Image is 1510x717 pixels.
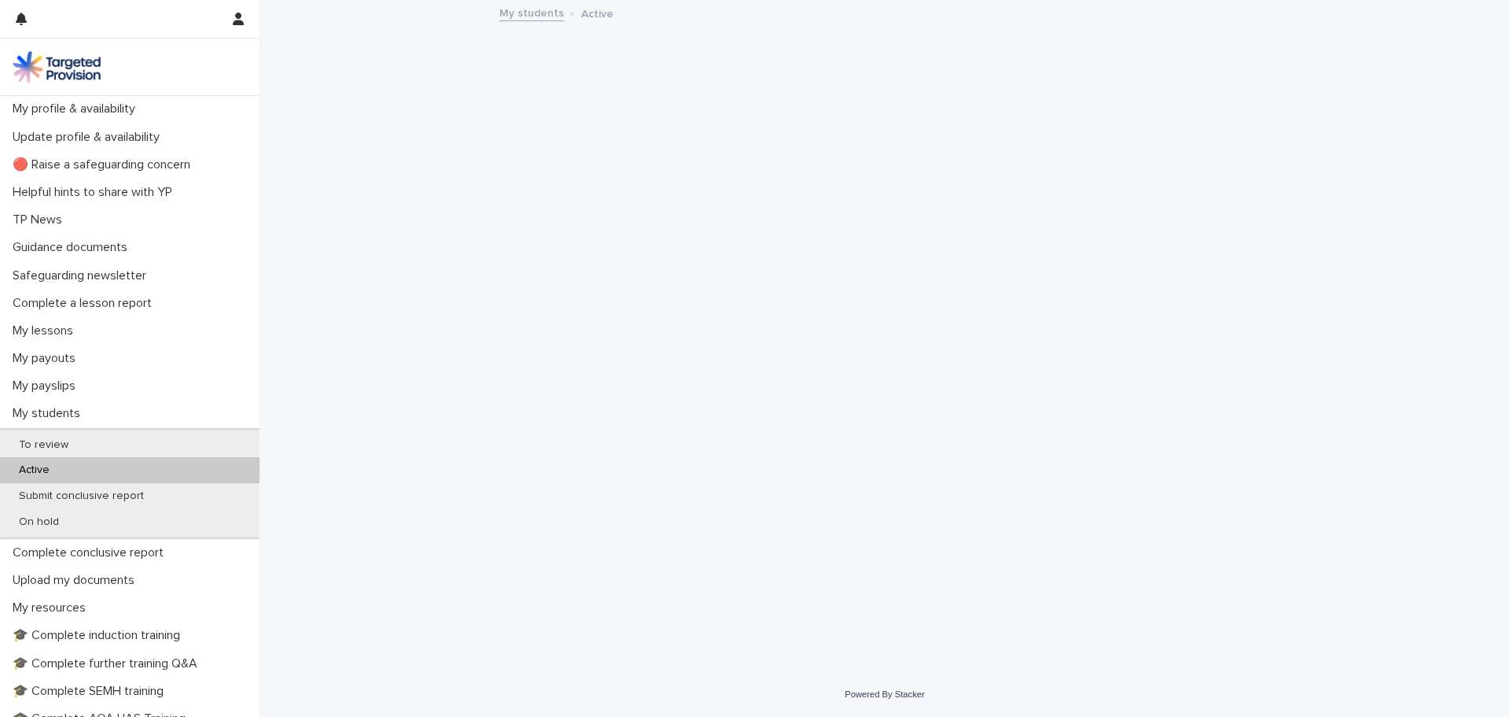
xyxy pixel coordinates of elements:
p: Complete a lesson report [6,296,164,311]
p: 🎓 Complete further training Q&A [6,656,210,671]
p: On hold [6,516,72,529]
p: My resources [6,601,98,615]
p: 🎓 Complete SEMH training [6,684,176,699]
p: My profile & availability [6,102,148,116]
p: 🎓 Complete induction training [6,628,193,643]
p: 🔴 Raise a safeguarding concern [6,157,203,172]
p: Helpful hints to share with YP [6,185,185,200]
p: To review [6,438,81,452]
a: My students [499,3,564,21]
p: My lessons [6,323,86,338]
p: Active [6,464,62,477]
p: TP News [6,213,75,227]
p: Active [581,4,613,21]
a: Powered By Stacker [845,689,924,699]
p: Safeguarding newsletter [6,268,159,283]
p: My payslips [6,379,88,394]
p: Complete conclusive report [6,545,176,560]
p: Guidance documents [6,240,140,255]
p: Upload my documents [6,573,147,588]
p: My students [6,406,93,421]
img: M5nRWzHhSzIhMunXDL62 [13,51,101,83]
p: Submit conclusive report [6,490,157,503]
p: Update profile & availability [6,130,172,145]
p: My payouts [6,351,88,366]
